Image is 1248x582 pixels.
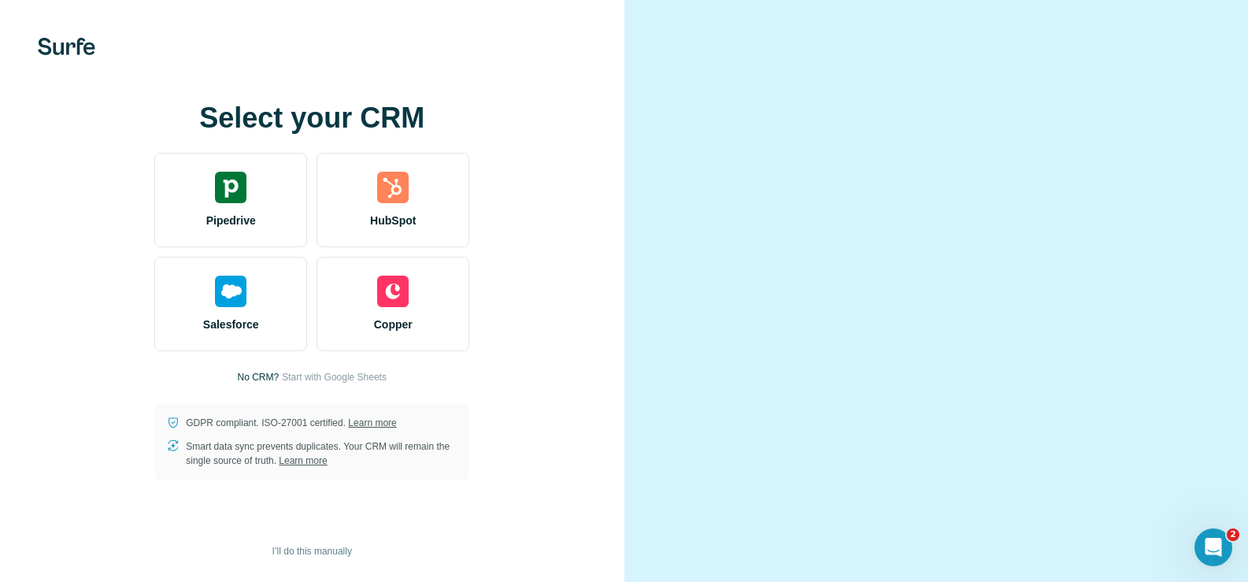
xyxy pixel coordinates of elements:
img: pipedrive's logo [215,172,246,203]
p: GDPR compliant. ISO-27001 certified. [186,416,396,430]
iframe: Intercom live chat [1194,528,1232,566]
button: Start with Google Sheets [282,370,387,384]
img: copper's logo [377,276,409,307]
a: Learn more [279,455,327,466]
span: I’ll do this manually [272,544,352,558]
h1: Select your CRM [154,102,469,134]
p: Smart data sync prevents duplicates. Your CRM will remain the single source of truth. [186,439,457,468]
span: Salesforce [203,317,259,332]
span: Copper [374,317,413,332]
img: salesforce's logo [215,276,246,307]
span: 2 [1227,528,1239,541]
button: I’ll do this manually [261,539,363,563]
p: No CRM? [238,370,280,384]
img: Surfe's logo [38,38,95,55]
a: Learn more [348,417,396,428]
span: HubSpot [370,213,416,228]
span: Pipedrive [206,213,256,228]
img: hubspot's logo [377,172,409,203]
